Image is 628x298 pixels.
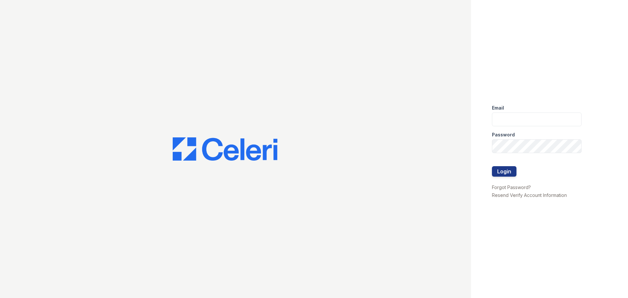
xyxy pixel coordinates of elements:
[492,184,531,190] a: Forgot Password?
[492,105,504,111] label: Email
[173,137,277,161] img: CE_Logo_Blue-a8612792a0a2168367f1c8372b55b34899dd931a85d93a1a3d3e32e68fde9ad4.png
[492,192,567,198] a: Resend Verify Account Information
[492,166,516,177] button: Login
[492,131,515,138] label: Password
